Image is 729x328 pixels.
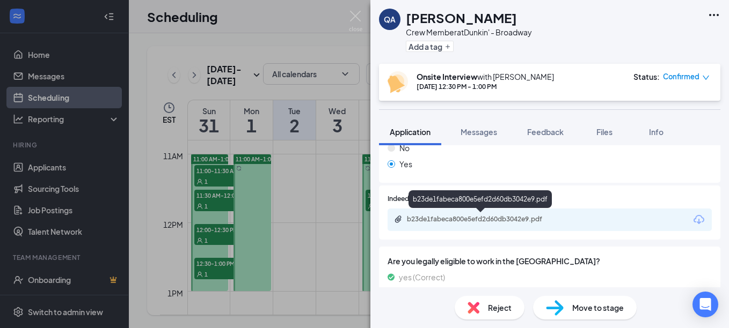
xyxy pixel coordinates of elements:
svg: Download [692,213,705,226]
svg: Ellipses [708,9,720,21]
span: Feedback [527,127,564,137]
h1: [PERSON_NAME] [406,9,517,27]
span: Application [390,127,431,137]
div: QA [384,14,396,25]
div: [DATE] 12:30 PM - 1:00 PM [417,82,554,91]
div: Open Intercom Messenger [692,292,718,317]
span: yes (Correct) [399,271,445,283]
b: Onsite Interview [417,72,477,81]
span: Are you legally eligible to work in the [GEOGRAPHIC_DATA]? [388,255,712,267]
span: down [702,74,710,81]
span: Messages [461,127,497,137]
svg: Plus [444,43,451,50]
svg: Paperclip [394,215,403,223]
span: Confirmed [663,71,699,82]
span: Yes [399,158,412,170]
div: b23de1fabeca800e5efd2d60db3042e9.pdf [407,215,557,223]
div: Crew Member at Dunkin' - Broadway [406,27,532,38]
div: b23de1fabeca800e5efd2d60db3042e9.pdf [409,190,552,208]
div: with [PERSON_NAME] [417,71,554,82]
span: Move to stage [572,302,624,314]
span: No [399,142,410,154]
span: Reject [488,302,512,314]
span: Info [649,127,664,137]
div: Status : [633,71,660,82]
button: PlusAdd a tag [406,41,454,52]
a: Paperclipb23de1fabeca800e5efd2d60db3042e9.pdf [394,215,568,225]
span: Files [596,127,613,137]
span: Indeed Resume [388,194,435,204]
